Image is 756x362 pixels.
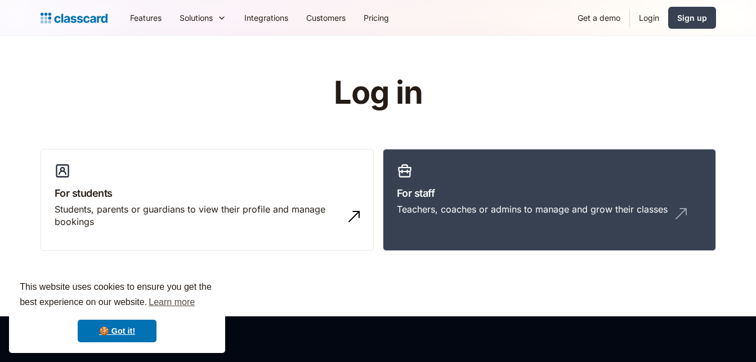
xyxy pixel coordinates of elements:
a: Get a demo [569,5,629,30]
div: cookieconsent [9,270,225,353]
div: Teachers, coaches or admins to manage and grow their classes [397,203,668,215]
div: Solutions [171,5,235,30]
a: home [41,10,108,26]
a: learn more about cookies [147,294,196,311]
a: Login [630,5,668,30]
a: For staffTeachers, coaches or admins to manage and grow their classes [383,149,716,251]
a: For studentsStudents, parents or guardians to view their profile and manage bookings [41,149,374,251]
a: Sign up [668,7,716,29]
div: Sign up [677,12,707,24]
div: Solutions [180,12,213,24]
a: dismiss cookie message [78,320,156,342]
h1: Log in [199,76,557,111]
a: Integrations [235,5,297,30]
a: Features [121,5,171,30]
span: This website uses cookies to ensure you get the best experience on our website. [20,280,214,311]
h3: For students [55,186,360,201]
a: Customers [297,5,355,30]
h3: For staff [397,186,702,201]
a: Pricing [355,5,398,30]
div: Students, parents or guardians to view their profile and manage bookings [55,203,337,228]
